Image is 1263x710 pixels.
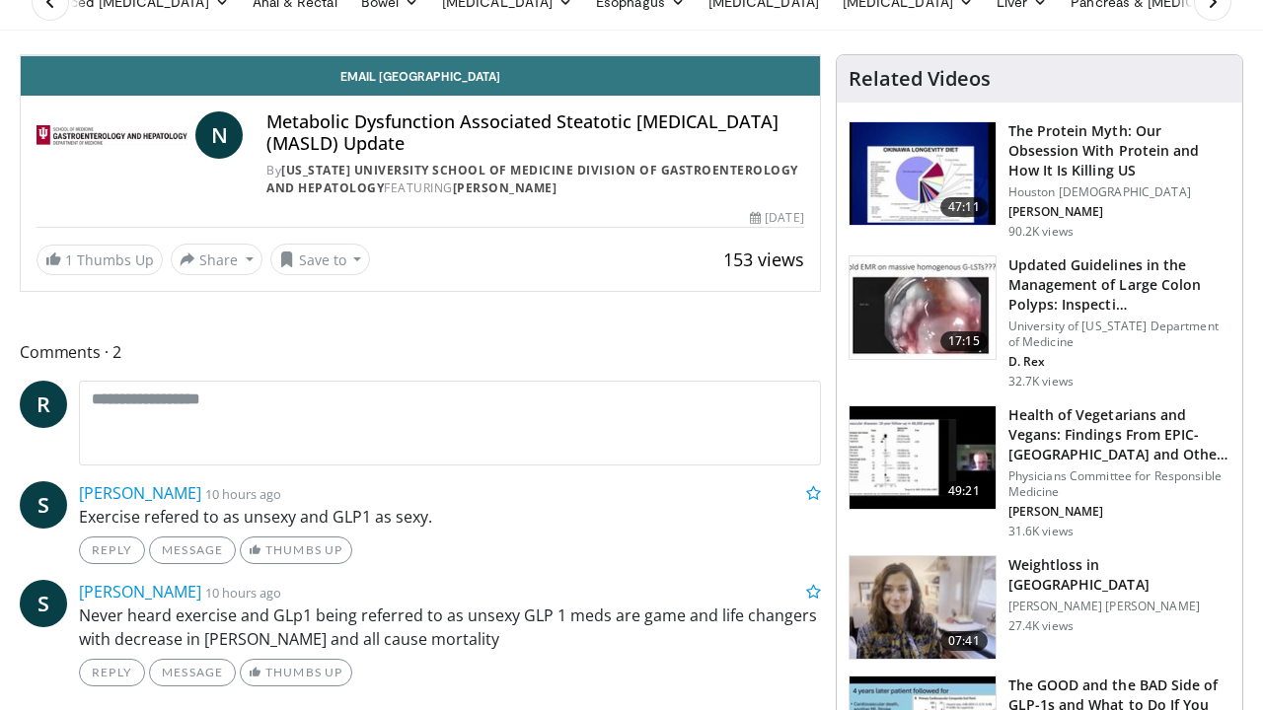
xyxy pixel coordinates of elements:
[20,580,67,627] a: S
[79,581,201,603] a: [PERSON_NAME]
[453,179,557,196] a: [PERSON_NAME]
[240,536,351,564] a: Thumbs Up
[205,584,281,602] small: 10 hours ago
[1008,374,1074,390] p: 32.7K views
[149,536,236,564] a: Message
[850,256,996,359] img: dfcfcb0d-b871-4e1a-9f0c-9f64970f7dd8.150x105_q85_crop-smart_upscale.jpg
[20,481,67,529] a: S
[266,162,798,196] a: [US_STATE] University School of Medicine Division of Gastroenterology and Hepatology
[1008,255,1230,315] h3: Updated Guidelines in the Management of Large Colon Polyps: Inspecti…
[849,255,1230,390] a: 17:15 Updated Guidelines in the Management of Large Colon Polyps: Inspecti… University of [US_STA...
[79,659,145,686] a: Reply
[79,603,821,651] p: Never heard exercise and GLp1 being referred to as unsexy GLP 1 meds are game and life changers w...
[205,485,281,503] small: 10 hours ago
[849,555,1230,660] a: 07:41 Weightloss in [GEOGRAPHIC_DATA] [PERSON_NAME] [PERSON_NAME] 27.4K views
[20,339,821,365] span: Comments 2
[270,244,371,275] button: Save to
[849,121,1230,240] a: 47:11 The Protein Myth: Our Obsession With Protein and How It Is Killing US Houston [DEMOGRAPHIC_...
[1008,555,1230,595] h3: Weightloss in [GEOGRAPHIC_DATA]
[1008,354,1230,370] p: D. Rex
[171,244,262,275] button: Share
[723,248,804,271] span: 153 views
[1008,204,1230,220] p: [PERSON_NAME]
[195,111,243,159] a: N
[849,67,991,91] h4: Related Videos
[1008,618,1074,634] p: 27.4K views
[1008,224,1074,240] p: 90.2K views
[940,481,988,501] span: 49:21
[266,111,803,154] h4: Metabolic Dysfunction Associated Steatotic [MEDICAL_DATA] (MASLD) Update
[240,659,351,686] a: Thumbs Up
[149,659,236,686] a: Message
[37,245,163,275] a: 1 Thumbs Up
[1008,121,1230,180] h3: The Protein Myth: Our Obsession With Protein and How It Is Killing US
[37,111,187,159] img: Indiana University School of Medicine Division of Gastroenterology and Hepatology
[1008,319,1230,350] p: University of [US_STATE] Department of Medicine
[79,505,821,529] p: Exercise refered to as unsexy and GLP1 as sexy.
[20,381,67,428] a: R
[1008,468,1230,500] p: Physicians Committee for Responsible Medicine
[266,162,803,197] div: By FEATURING
[850,406,996,509] img: 606f2b51-b844-428b-aa21-8c0c72d5a896.150x105_q85_crop-smart_upscale.jpg
[940,197,988,217] span: 47:11
[79,536,145,564] a: Reply
[1008,524,1074,539] p: 31.6K views
[79,482,201,504] a: [PERSON_NAME]
[1008,405,1230,464] h3: Health of Vegetarians and Vegans: Findings From EPIC-[GEOGRAPHIC_DATA] and Othe…
[849,405,1230,539] a: 49:21 Health of Vegetarians and Vegans: Findings From EPIC-[GEOGRAPHIC_DATA] and Othe… Physicians...
[940,631,988,651] span: 07:41
[850,556,996,659] img: 9983fed1-7565-45be-8934-aef1103ce6e2.150x105_q85_crop-smart_upscale.jpg
[65,250,73,269] span: 1
[21,55,820,56] video-js: Video Player
[850,122,996,225] img: b7b8b05e-5021-418b-a89a-60a270e7cf82.150x105_q85_crop-smart_upscale.jpg
[1008,599,1230,614] p: [PERSON_NAME] [PERSON_NAME]
[1008,504,1230,520] p: [PERSON_NAME]
[750,209,803,227] div: [DATE]
[21,56,820,96] a: Email [GEOGRAPHIC_DATA]
[1008,184,1230,200] p: Houston [DEMOGRAPHIC_DATA]
[940,331,988,351] span: 17:15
